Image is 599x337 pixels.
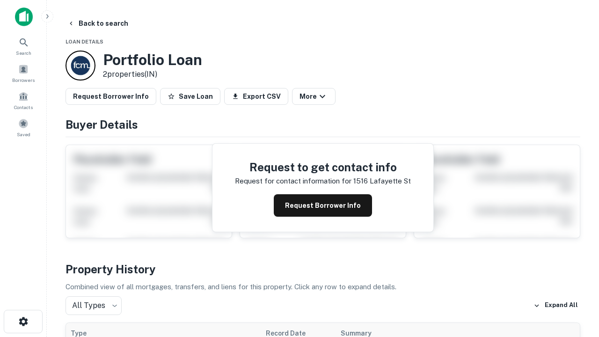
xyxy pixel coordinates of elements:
button: Back to search [64,15,132,32]
span: Saved [17,131,30,138]
p: 1516 lafayette st [353,176,411,187]
h4: Request to get contact info [235,159,411,176]
span: Contacts [14,103,33,111]
a: Search [3,33,44,59]
button: Expand All [531,299,580,313]
p: 2 properties (IN) [103,69,202,80]
a: Borrowers [3,60,44,86]
img: capitalize-icon.png [15,7,33,26]
p: Request for contact information for [235,176,351,187]
a: Saved [3,115,44,140]
span: Search [16,49,31,57]
h4: Property History [66,261,580,278]
button: Save Loan [160,88,220,105]
h3: Portfolio Loan [103,51,202,69]
button: More [292,88,336,105]
a: Contacts [3,88,44,113]
div: All Types [66,296,122,315]
span: Borrowers [12,76,35,84]
button: Export CSV [224,88,288,105]
span: Loan Details [66,39,103,44]
button: Request Borrower Info [274,194,372,217]
p: Combined view of all mortgages, transfers, and liens for this property. Click any row to expand d... [66,281,580,293]
iframe: Chat Widget [552,232,599,277]
h4: Buyer Details [66,116,580,133]
button: Request Borrower Info [66,88,156,105]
